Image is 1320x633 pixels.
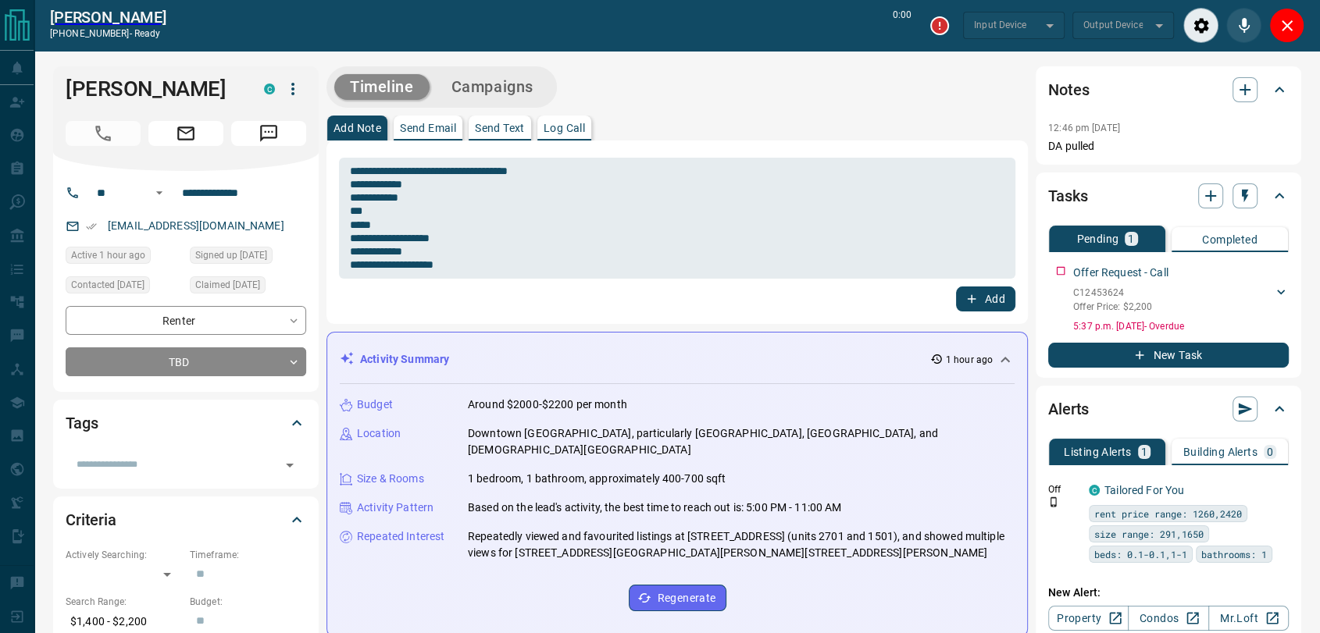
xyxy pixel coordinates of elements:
[1048,343,1289,368] button: New Task
[66,306,306,335] div: Renter
[1048,585,1289,601] p: New Alert:
[334,74,430,100] button: Timeline
[1076,233,1118,244] p: Pending
[1104,484,1184,496] a: Tailored For You
[1048,177,1289,215] div: Tasks
[66,121,141,146] span: Call
[1048,390,1289,428] div: Alerts
[340,345,1015,374] div: Activity Summary1 hour ago
[468,471,726,487] p: 1 bedroom, 1 bathroom, approximately 400-700 sqft
[893,8,912,43] p: 0:00
[1141,446,1147,457] p: 1
[1073,286,1152,300] p: C12453624
[71,247,145,263] span: Active 1 hour ago
[468,397,627,413] p: Around $2000-$2200 per month
[1073,319,1289,333] p: 5:37 p.m. [DATE] - Overdue
[279,454,301,476] button: Open
[468,500,841,516] p: Based on the lead's activity, the best time to reach out is: 5:00 PM - 11:00 AM
[1073,283,1289,317] div: C12453624Offer Price: $2,200
[357,471,424,487] p: Size & Rooms
[1201,546,1267,562] span: bathrooms: 1
[544,123,585,133] p: Log Call
[1048,138,1289,155] p: DA pulled
[946,353,993,367] p: 1 hour ago
[629,585,726,611] button: Regenerate
[1202,234,1258,245] p: Completed
[1048,77,1089,102] h2: Notes
[134,28,161,39] span: ready
[108,219,284,232] a: [EMAIL_ADDRESS][DOMAIN_NAME]
[956,286,1015,311] button: Add
[66,411,98,436] h2: Tags
[1064,446,1132,457] p: Listing Alerts
[190,276,306,298] div: Sat Oct 11 2025
[66,501,306,539] div: Criteria
[66,347,306,376] div: TBD
[1226,8,1261,43] div: Mute
[357,528,444,545] p: Repeated Interest
[436,74,549,100] button: Campaigns
[1269,8,1304,43] div: Close
[86,221,97,232] svg: Email Verified
[1048,606,1129,631] a: Property
[66,595,182,609] p: Search Range:
[150,183,169,202] button: Open
[66,76,241,101] h1: [PERSON_NAME]
[334,123,381,133] p: Add Note
[1073,300,1152,314] p: Offer Price: $2,200
[190,548,306,562] p: Timeframe:
[357,500,433,516] p: Activity Pattern
[231,121,306,146] span: Message
[71,277,144,293] span: Contacted [DATE]
[66,276,182,298] div: Sat Oct 11 2025
[1073,265,1168,281] p: Offer Request - Call
[1048,496,1059,507] svg: Push Notification Only
[468,425,1015,458] p: Downtown [GEOGRAPHIC_DATA], particularly [GEOGRAPHIC_DATA], [GEOGRAPHIC_DATA], and [DEMOGRAPHIC_D...
[1089,485,1100,496] div: condos.ca
[66,507,116,532] h2: Criteria
[1048,123,1120,133] p: 12:46 pm [DATE]
[475,123,525,133] p: Send Text
[1208,606,1289,631] a: Mr.Loft
[66,247,182,268] div: Mon Oct 13 2025
[1183,446,1258,457] p: Building Alerts
[1128,233,1134,244] p: 1
[148,121,223,146] span: Email
[195,247,267,263] span: Signed up [DATE]
[190,595,306,609] p: Budget:
[195,277,260,293] span: Claimed [DATE]
[50,27,166,41] p: [PHONE_NUMBER] -
[264,84,275,94] div: condos.ca
[1094,506,1242,521] span: rent price range: 1260,2420
[400,123,456,133] p: Send Email
[66,548,182,562] p: Actively Searching:
[360,351,449,368] p: Activity Summary
[1048,482,1079,496] p: Off
[468,528,1015,561] p: Repeatedly viewed and favourited listings at [STREET_ADDRESS] (units 2701 and 1501), and showed m...
[1048,183,1087,208] h2: Tasks
[1094,526,1204,542] span: size range: 291,1650
[357,397,393,413] p: Budget
[1094,546,1187,562] span: beds: 0.1-0.1,1-1
[1048,397,1089,421] h2: Alerts
[1128,606,1208,631] a: Condos
[357,425,401,442] p: Location
[50,8,166,27] a: [PERSON_NAME]
[1267,446,1273,457] p: 0
[190,247,306,268] div: Sat Oct 11 2025
[66,404,306,442] div: Tags
[1048,71,1289,108] div: Notes
[1183,8,1218,43] div: Audio Settings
